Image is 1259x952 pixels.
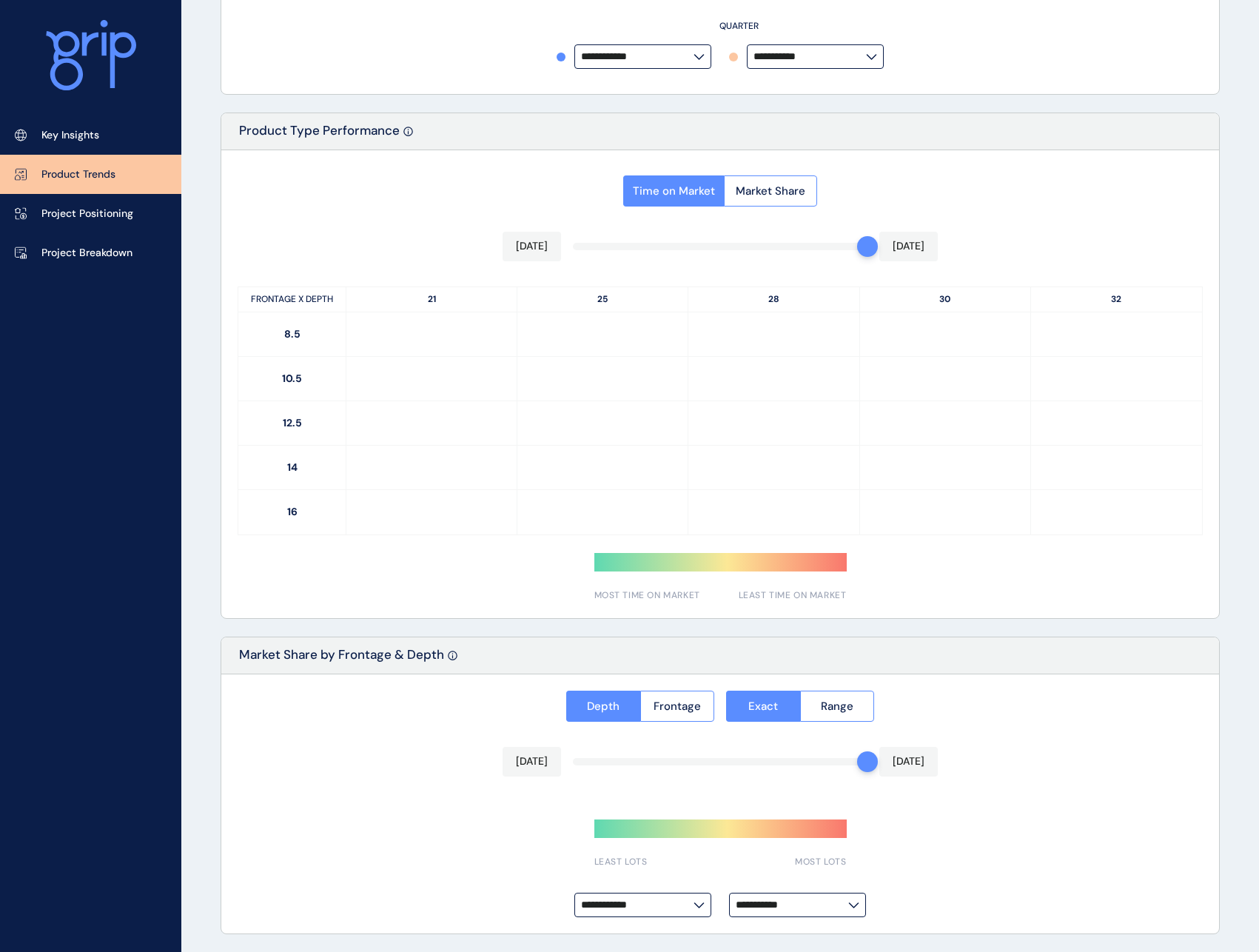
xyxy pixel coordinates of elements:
p: Market Share by Frontage & Depth [239,646,444,674]
p: Key Insights [41,128,99,143]
p: Project Positioning [41,207,133,221]
p: Product Trends [41,167,115,182]
p: Product Type Performance [239,122,400,150]
p: Project Breakdown [41,246,132,261]
text: QUARTER [719,20,759,32]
